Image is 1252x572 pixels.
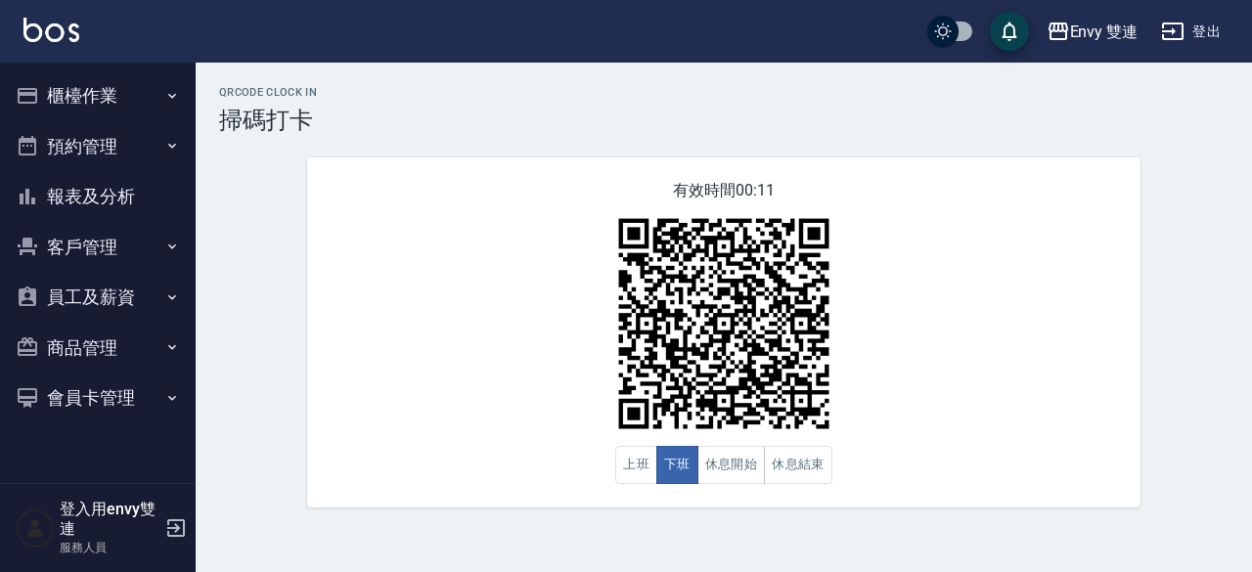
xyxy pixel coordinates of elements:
button: 休息結束 [764,446,832,484]
h3: 掃碼打卡 [219,107,1229,134]
img: Logo [23,18,79,42]
button: 登出 [1153,14,1229,50]
div: Envy 雙連 [1070,20,1139,44]
div: 有效時間 00:11 [307,157,1140,507]
p: 服務人員 [60,539,159,556]
button: 會員卡管理 [8,373,188,423]
button: Envy 雙連 [1039,12,1146,52]
h2: QRcode Clock In [219,86,1229,99]
button: 商品管理 [8,323,188,374]
button: 員工及薪資 [8,272,188,323]
button: 報表及分析 [8,171,188,222]
button: 下班 [656,446,698,484]
button: save [990,12,1029,51]
button: 預約管理 [8,121,188,172]
button: 櫃檯作業 [8,70,188,121]
button: 上班 [615,446,657,484]
h5: 登入用envy雙連 [60,500,159,539]
button: 休息開始 [697,446,766,484]
img: Person [16,508,55,548]
button: 客戶管理 [8,222,188,273]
